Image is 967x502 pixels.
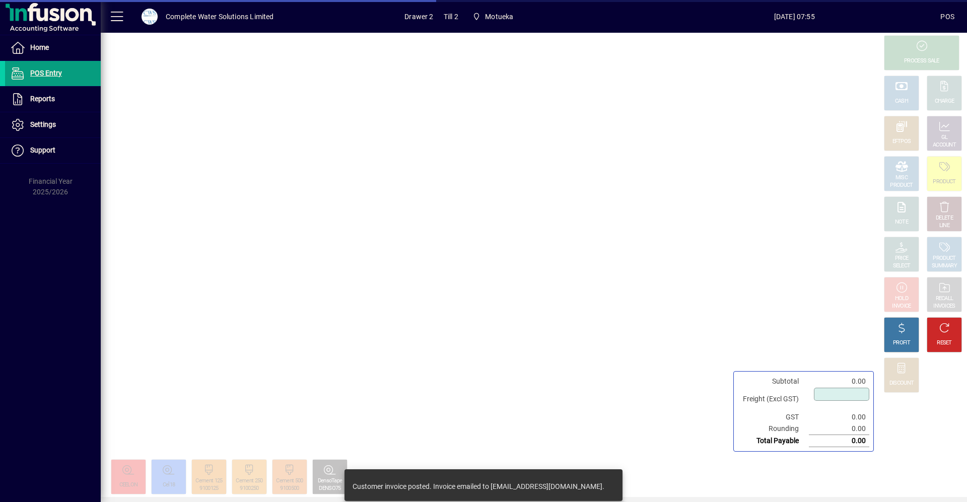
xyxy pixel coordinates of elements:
[319,485,340,492] div: DENSO75
[809,435,869,447] td: 0.00
[163,481,175,489] div: Cel18
[318,477,342,485] div: DensoTape
[895,295,908,303] div: HOLD
[5,87,101,112] a: Reports
[738,435,809,447] td: Total Payable
[932,262,957,270] div: SUMMARY
[933,303,955,310] div: INVOICES
[936,214,953,222] div: DELETE
[893,339,910,347] div: PROFIT
[936,295,953,303] div: RECALL
[937,339,952,347] div: RESET
[353,481,604,491] div: Customer invoice posted. Invoice emailed to [EMAIL_ADDRESS][DOMAIN_NAME].
[738,423,809,435] td: Rounding
[444,9,458,25] span: Till 2
[893,262,911,270] div: SELECT
[30,120,56,128] span: Settings
[889,380,914,387] div: DISCOUNT
[933,178,955,186] div: PRODUCT
[166,9,274,25] div: Complete Water Solutions Limited
[933,141,956,149] div: ACCOUNT
[485,9,513,25] span: Motueka
[5,35,101,60] a: Home
[809,376,869,387] td: 0.00
[895,174,908,182] div: MISC
[195,477,222,485] div: Cement 125
[276,477,303,485] div: Cement 500
[236,477,262,485] div: Cement 250
[468,8,518,26] span: Motueka
[30,146,55,154] span: Support
[892,138,911,146] div: EFTPOS
[895,255,909,262] div: PRICE
[809,423,869,435] td: 0.00
[5,138,101,163] a: Support
[133,8,166,26] button: Profile
[895,219,908,226] div: NOTE
[892,303,911,310] div: INVOICE
[940,9,954,25] div: POS
[738,387,809,411] td: Freight (Excl GST)
[939,222,949,230] div: LINE
[30,69,62,77] span: POS Entry
[5,112,101,137] a: Settings
[941,134,948,141] div: GL
[280,485,299,492] div: 9100500
[199,485,218,492] div: 9100125
[30,95,55,103] span: Reports
[738,376,809,387] td: Subtotal
[119,481,138,489] div: CEELON
[904,57,939,65] div: PROCESS SALE
[809,411,869,423] td: 0.00
[404,9,433,25] span: Drawer 2
[935,98,954,105] div: CHARGE
[738,411,809,423] td: GST
[933,255,955,262] div: PRODUCT
[240,485,258,492] div: 9100250
[895,98,908,105] div: CASH
[648,9,940,25] span: [DATE] 07:55
[30,43,49,51] span: Home
[890,182,913,189] div: PRODUCT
